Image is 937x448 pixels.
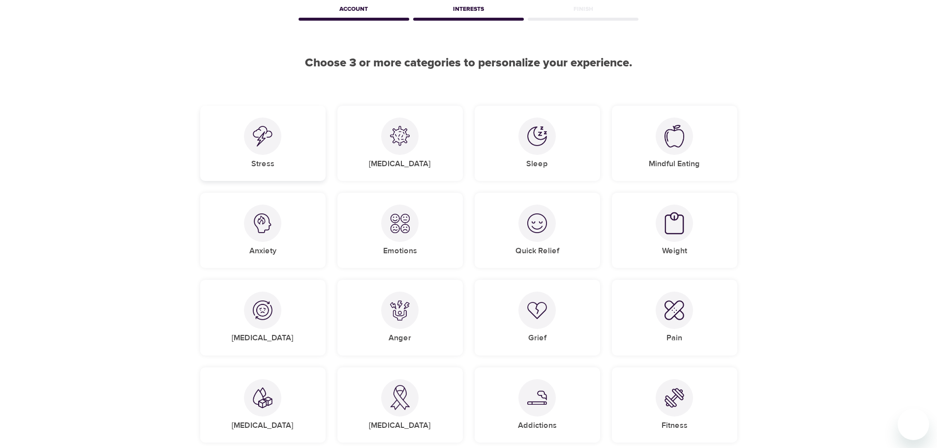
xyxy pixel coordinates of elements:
h5: [MEDICAL_DATA] [369,159,431,169]
img: Anxiety [253,213,272,233]
h5: Quick Relief [515,246,559,256]
div: Depression[MEDICAL_DATA] [200,280,326,355]
div: GriefGrief [475,280,600,355]
h5: Emotions [383,246,417,256]
img: Depression [253,300,272,320]
div: Diabetes[MEDICAL_DATA] [200,367,326,443]
img: Fitness [665,388,684,408]
h5: Fitness [662,420,688,431]
div: EmotionsEmotions [337,193,463,268]
img: Mindful Eating [665,125,684,148]
h5: Sleep [526,159,548,169]
h5: Grief [528,333,546,343]
div: StressStress [200,106,326,181]
div: Quick ReliefQuick Relief [475,193,600,268]
div: AngerAnger [337,280,463,355]
img: Pain [665,300,684,320]
h5: [MEDICAL_DATA] [369,420,431,431]
h5: Weight [662,246,687,256]
img: COVID-19 [390,126,410,146]
div: COVID-19[MEDICAL_DATA] [337,106,463,181]
h5: Stress [251,159,274,169]
img: Sleep [527,126,547,146]
div: PainPain [612,280,737,355]
h5: Pain [666,333,682,343]
img: Quick Relief [527,213,547,233]
div: Mindful EatingMindful Eating [612,106,737,181]
h5: Anger [389,333,411,343]
img: Addictions [527,390,547,405]
h5: Addictions [518,420,557,431]
h2: Choose 3 or more categories to personalize your experience. [200,56,737,70]
h5: Mindful Eating [649,159,700,169]
img: Anger [390,300,410,321]
h5: [MEDICAL_DATA] [232,420,294,431]
img: Grief [527,301,547,319]
iframe: Button to launch messaging window [898,409,929,440]
div: AddictionsAddictions [475,367,600,443]
img: Diabetes [253,387,272,408]
div: AnxietyAnxiety [200,193,326,268]
div: Cancer[MEDICAL_DATA] [337,367,463,443]
img: Stress [253,126,272,147]
h5: [MEDICAL_DATA] [232,333,294,343]
h5: Anxiety [249,246,276,256]
div: FitnessFitness [612,367,737,443]
div: SleepSleep [475,106,600,181]
img: Emotions [390,213,410,233]
img: Cancer [390,385,410,410]
div: WeightWeight [612,193,737,268]
img: Weight [665,212,684,235]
